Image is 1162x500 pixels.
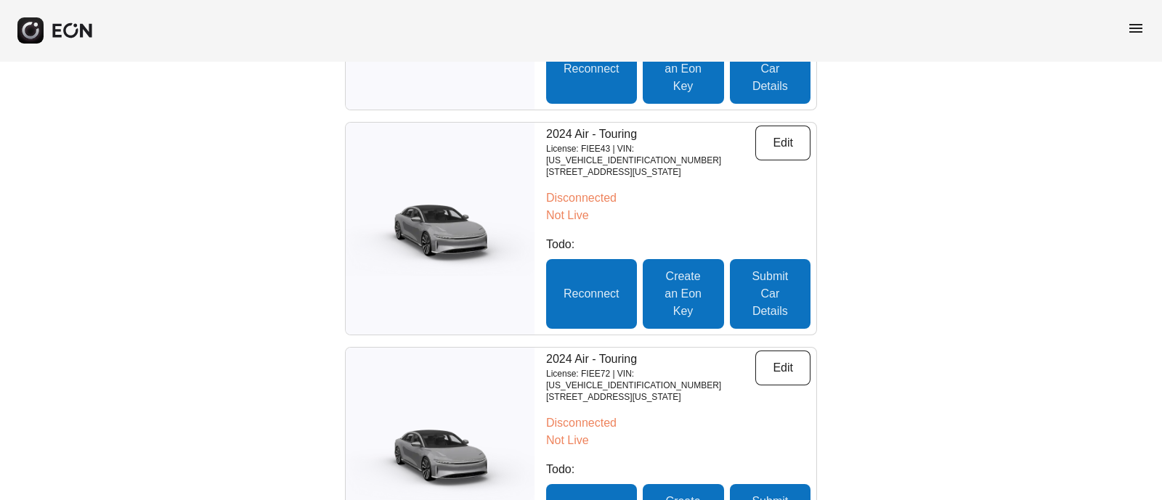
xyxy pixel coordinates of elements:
button: Edit [755,351,810,385]
button: Create an Eon Key [643,34,724,104]
p: 2024 Air - Touring [546,126,755,143]
p: 2024 Air - Touring [546,351,755,368]
p: Todo: [546,236,810,253]
p: Disconnected [546,414,810,432]
p: License: FIEE43 | VIN: [US_VEHICLE_IDENTIFICATION_NUMBER] [546,143,755,166]
button: Edit [755,126,810,160]
button: Reconnect [546,259,637,329]
button: Reconnect [546,34,637,104]
img: car [346,181,535,276]
button: Submit Car Details [730,34,810,104]
p: [STREET_ADDRESS][US_STATE] [546,391,755,403]
p: Disconnected [546,189,810,207]
p: Todo: [546,461,810,478]
button: Submit Car Details [730,259,810,329]
p: Not Live [546,432,810,449]
p: Not Live [546,207,810,224]
p: [STREET_ADDRESS][US_STATE] [546,166,755,178]
span: menu [1127,20,1145,37]
button: Create an Eon Key [643,259,724,329]
p: License: FIEE72 | VIN: [US_VEHICLE_IDENTIFICATION_NUMBER] [546,368,755,391]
